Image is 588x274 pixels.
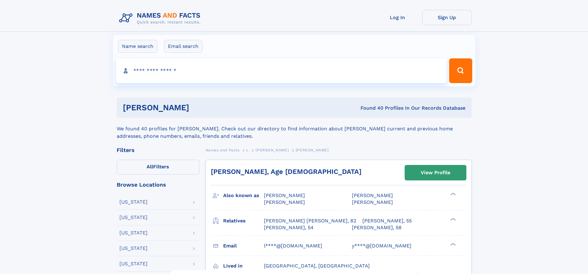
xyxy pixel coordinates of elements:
[256,146,289,154] a: [PERSON_NAME]
[352,224,402,231] a: [PERSON_NAME], 58
[119,215,148,220] div: [US_STATE]
[118,40,157,53] label: Name search
[117,147,199,153] div: Filters
[352,192,393,198] span: [PERSON_NAME]
[116,58,447,83] input: search input
[119,261,148,266] div: [US_STATE]
[449,217,456,221] div: ❯
[117,10,206,27] img: Logo Names and Facts
[223,190,264,201] h3: Also known as
[117,182,199,188] div: Browse Locations
[246,146,249,154] a: L
[449,192,456,196] div: ❯
[119,200,148,204] div: [US_STATE]
[223,241,264,251] h3: Email
[119,230,148,235] div: [US_STATE]
[206,146,240,154] a: Names and Facts
[147,164,153,170] span: All
[373,10,422,25] a: Log In
[264,192,305,198] span: [PERSON_NAME]
[223,216,264,226] h3: Relatives
[117,118,472,140] div: We found 40 profiles for [PERSON_NAME]. Check out our directory to find information about [PERSON...
[421,166,450,180] div: View Profile
[119,246,148,251] div: [US_STATE]
[211,168,361,175] a: [PERSON_NAME], Age [DEMOGRAPHIC_DATA]
[352,199,393,205] span: [PERSON_NAME]
[275,105,465,112] div: Found 40 Profiles In Our Records Database
[264,217,356,224] a: [PERSON_NAME] [PERSON_NAME], 82
[256,148,289,152] span: [PERSON_NAME]
[422,10,472,25] a: Sign Up
[264,263,370,269] span: [GEOGRAPHIC_DATA], [GEOGRAPHIC_DATA]
[223,261,264,271] h3: Lived in
[246,148,249,152] span: L
[164,40,202,53] label: Email search
[123,104,275,112] h1: [PERSON_NAME]
[264,224,314,231] a: [PERSON_NAME], 54
[296,148,329,152] span: [PERSON_NAME]
[264,199,305,205] span: [PERSON_NAME]
[362,217,412,224] a: [PERSON_NAME], 55
[449,242,456,246] div: ❯
[405,165,466,180] a: View Profile
[117,160,199,175] label: Filters
[449,58,472,83] button: Search Button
